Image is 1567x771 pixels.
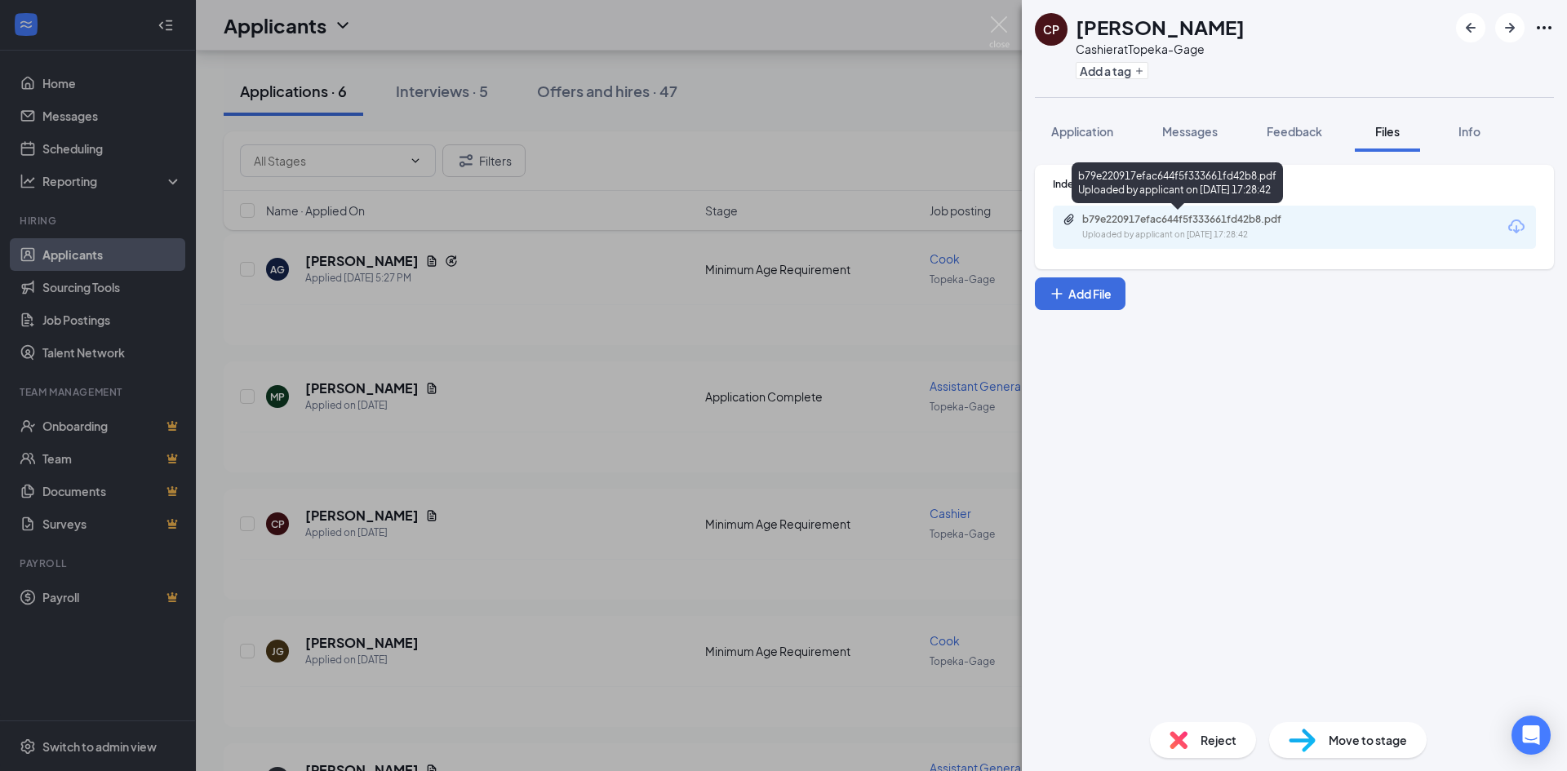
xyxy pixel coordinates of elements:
[1267,124,1322,139] span: Feedback
[1495,13,1525,42] button: ArrowRight
[1063,213,1076,226] svg: Paperclip
[1458,124,1480,139] span: Info
[1162,124,1218,139] span: Messages
[1053,177,1536,191] div: Indeed Resume
[1051,124,1113,139] span: Application
[1500,18,1520,38] svg: ArrowRight
[1201,731,1236,749] span: Reject
[1534,18,1554,38] svg: Ellipses
[1082,213,1311,226] div: b79e220917efac644f5f333661fd42b8.pdf
[1035,277,1125,310] button: Add FilePlus
[1076,41,1245,57] div: Cashier at Topeka-Gage
[1072,162,1283,203] div: b79e220917efac644f5f333661fd42b8.pdf Uploaded by applicant on [DATE] 17:28:42
[1082,228,1327,241] div: Uploaded by applicant on [DATE] 17:28:42
[1329,731,1407,749] span: Move to stage
[1076,62,1148,79] button: PlusAdd a tag
[1461,18,1480,38] svg: ArrowLeftNew
[1456,13,1485,42] button: ArrowLeftNew
[1507,217,1526,237] svg: Download
[1076,13,1245,41] h1: [PERSON_NAME]
[1375,124,1400,139] span: Files
[1063,213,1327,241] a: Paperclipb79e220917efac644f5f333661fd42b8.pdfUploaded by applicant on [DATE] 17:28:42
[1512,716,1551,755] div: Open Intercom Messenger
[1134,66,1144,76] svg: Plus
[1049,286,1065,302] svg: Plus
[1043,21,1059,38] div: CP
